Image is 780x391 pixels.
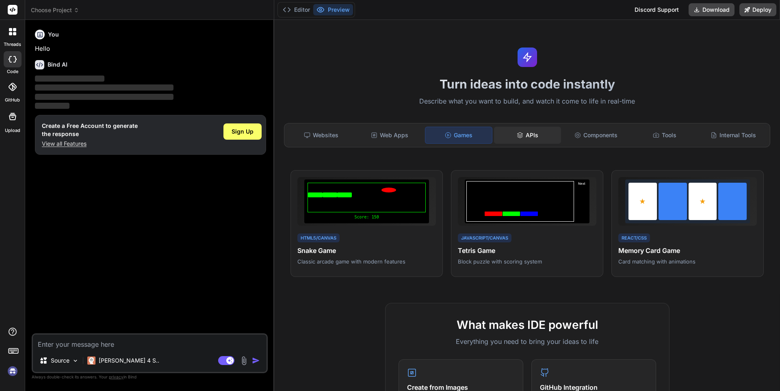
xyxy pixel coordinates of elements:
h4: Tetris Game [458,246,596,255]
p: Describe what you want to build, and watch it come to life in real-time [279,96,775,107]
span: ‌ [35,84,173,91]
img: Claude 4 Sonnet [87,356,95,365]
button: Download [689,3,734,16]
label: Upload [5,127,20,134]
div: APIs [494,127,561,144]
p: View all Features [42,140,138,148]
p: Source [51,356,69,365]
h1: Create a Free Account to generate the response [42,122,138,138]
img: Pick Models [72,357,79,364]
span: ‌ [35,94,173,100]
div: Internal Tools [700,127,767,144]
img: attachment [239,356,249,365]
h2: What makes IDE powerful [399,316,656,333]
div: React/CSS [618,233,650,243]
label: GitHub [5,97,20,104]
button: Editor [279,4,313,15]
div: Score: 150 [308,214,426,220]
p: Everything you need to bring your ideas to life [399,337,656,346]
label: code [7,68,18,75]
span: privacy [109,374,123,379]
h6: Bind AI [48,60,67,69]
div: Games [425,127,493,144]
div: Components [563,127,630,144]
h4: Memory Card Game [618,246,757,255]
img: icon [252,356,260,365]
span: ‌ [35,76,104,82]
div: Web Apps [356,127,423,144]
p: [PERSON_NAME] 4 S.. [99,356,159,365]
img: signin [6,364,19,378]
div: Discord Support [630,3,684,16]
p: Classic arcade game with modern features [297,258,436,265]
h4: Snake Game [297,246,436,255]
p: Hello [35,44,266,54]
span: Sign Up [232,127,253,136]
h1: Turn ideas into code instantly [279,77,775,91]
div: Websites [288,127,355,144]
div: HTML5/Canvas [297,233,340,243]
span: Choose Project [31,6,79,14]
p: Always double-check its answers. Your in Bind [32,373,268,381]
button: Preview [313,4,353,15]
div: Tools [631,127,698,144]
button: Deploy [739,3,776,16]
div: JavaScript/Canvas [458,233,511,243]
p: Card matching with animations [618,258,757,265]
p: Block puzzle with scoring system [458,258,596,265]
h6: You [48,30,59,39]
label: threads [4,41,21,48]
span: ‌ [35,103,69,109]
div: Next [576,181,588,222]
